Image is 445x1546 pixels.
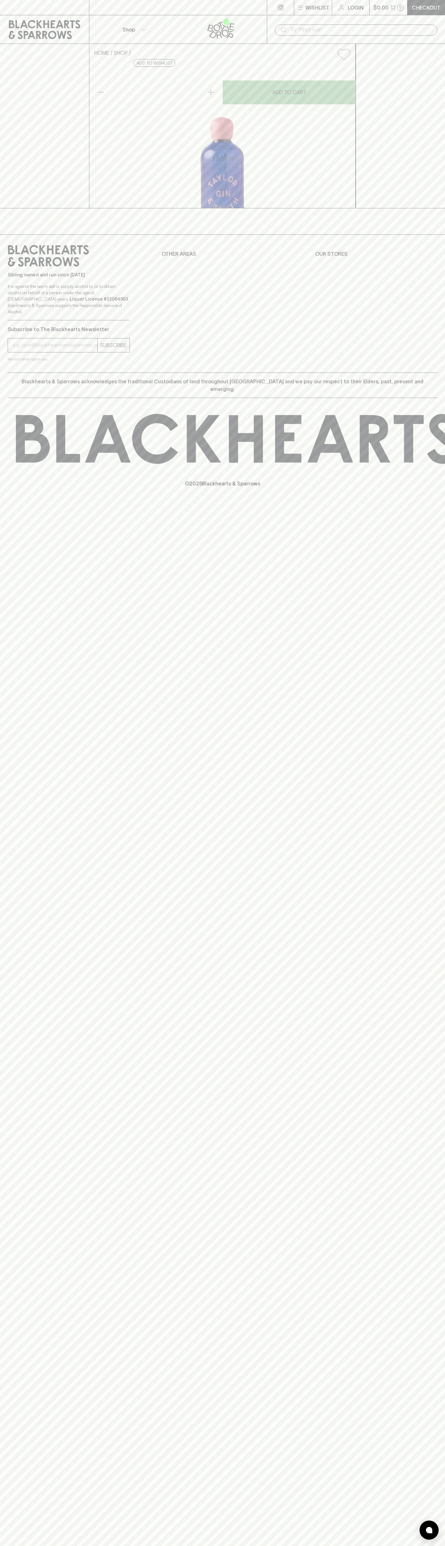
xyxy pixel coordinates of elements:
p: We will never spam you [8,356,130,362]
p: ⠀ [89,4,95,11]
p: Blackhearts & Sparrows acknowledges the traditional Custodians of land throughout [GEOGRAPHIC_DAT... [12,378,433,393]
p: Checkout [412,4,441,11]
p: ADD TO CART [272,88,306,96]
button: Add to wishlist [335,46,353,63]
button: ADD TO CART [223,80,356,104]
img: 18806.png [89,65,355,208]
p: 0 [399,6,402,9]
p: It is against the law to sell or supply alcohol to, or to obtain alcohol on behalf of a person un... [8,283,130,315]
p: Wishlist [305,4,330,11]
button: Shop [89,15,178,44]
a: HOME [94,50,109,56]
p: OTHER AREAS [162,250,284,258]
p: Sibling owned and run since [DATE] [8,272,130,278]
input: Try "Pinot noir" [290,25,432,35]
p: Subscribe to The Blackhearts Newsletter [8,325,130,333]
img: bubble-icon [426,1527,432,1533]
button: Add to wishlist [134,59,175,67]
p: $0.00 [373,4,389,11]
a: SHOP [114,50,128,56]
button: SUBSCRIBE [98,338,129,352]
strong: Liquor License #32064953 [70,296,128,302]
p: SUBSCRIBE [100,341,127,349]
input: e.g. jane@blackheartsandsparrows.com.au [13,340,97,350]
p: Shop [122,26,135,33]
p: Login [348,4,364,11]
p: OUR STORES [315,250,437,258]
